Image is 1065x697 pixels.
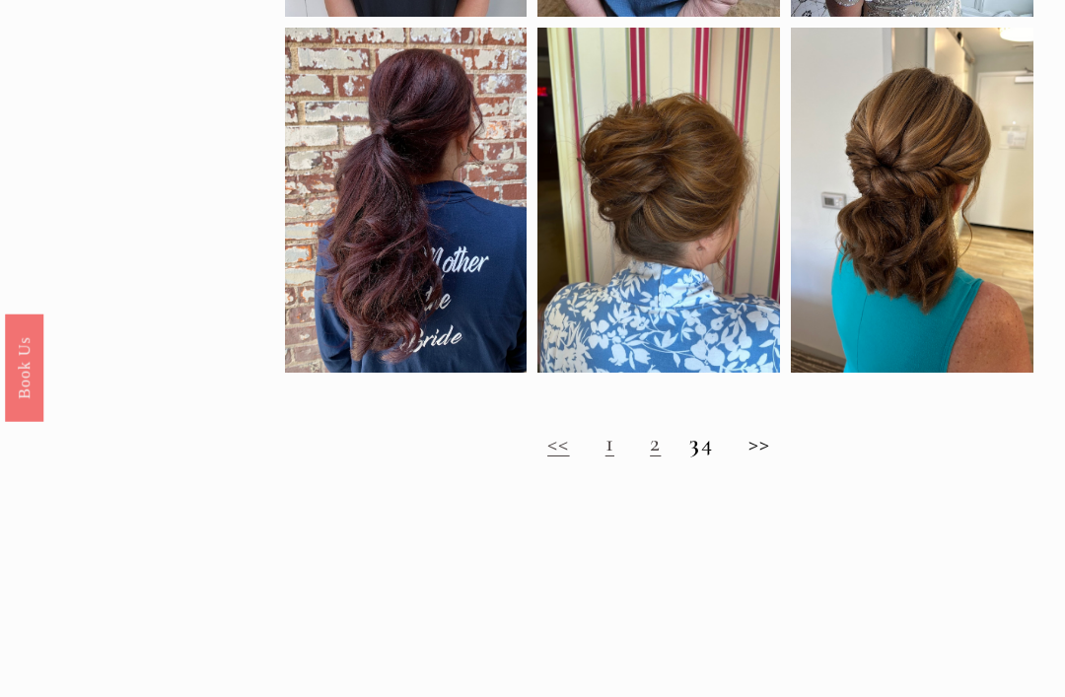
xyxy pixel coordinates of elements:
[547,429,569,458] a: <<
[650,429,661,458] a: 2
[5,314,43,421] a: Book Us
[689,429,700,458] strong: 3
[285,430,1033,458] h2: 4 >>
[605,429,614,458] a: 1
